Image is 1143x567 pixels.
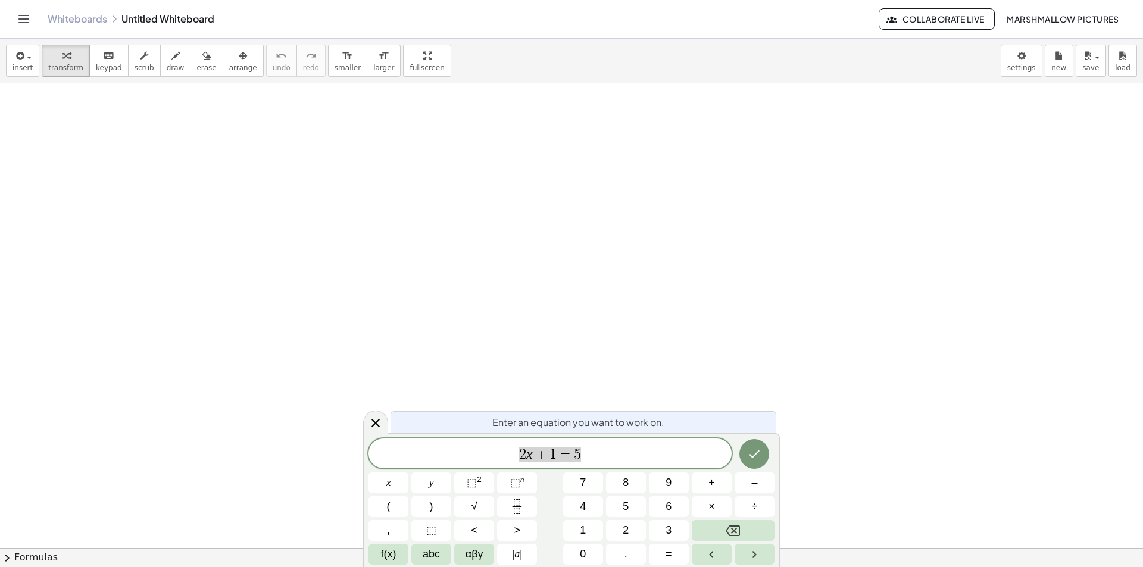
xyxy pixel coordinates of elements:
span: = [557,447,574,462]
i: keyboard [103,49,114,63]
button: undoundo [266,45,297,77]
button: . [606,544,646,565]
span: ) [430,499,433,515]
button: Plus [692,472,732,493]
span: abc [423,546,440,562]
button: Alphabet [411,544,451,565]
button: format_sizelarger [367,45,401,77]
span: undo [273,64,291,72]
span: smaller [335,64,361,72]
button: Greek alphabet [454,544,494,565]
button: Greater than [497,520,537,541]
button: Squared [454,472,494,493]
button: Superscript [497,472,537,493]
span: 1 [549,447,557,462]
button: new [1045,45,1073,77]
span: ( [387,499,391,515]
span: 5 [574,447,581,462]
button: Toggle navigation [14,10,33,29]
button: Backspace [692,520,775,541]
button: Done [739,439,769,469]
span: 1 [580,522,586,538]
span: insert [13,64,33,72]
span: 0 [580,546,586,562]
span: 6 [666,499,672,515]
span: √ [471,499,477,515]
i: redo [305,49,317,63]
button: fullscreen [403,45,451,77]
span: × [708,499,715,515]
span: , [387,522,390,538]
button: 3 [649,520,689,541]
span: ⬚ [510,477,520,488]
button: Equals [649,544,689,565]
span: 9 [666,475,672,491]
button: format_sizesmaller [328,45,367,77]
span: < [471,522,477,538]
span: – [751,475,757,491]
button: Absolute value [497,544,537,565]
button: ) [411,496,451,517]
button: ( [368,496,408,517]
span: redo [303,64,319,72]
button: arrange [223,45,264,77]
span: save [1082,64,1099,72]
span: f(x) [381,546,396,562]
button: erase [190,45,223,77]
button: 7 [563,472,603,493]
button: 5 [606,496,646,517]
button: save [1076,45,1106,77]
span: . [624,546,627,562]
i: format_size [342,49,353,63]
span: = [666,546,672,562]
button: Left arrow [692,544,732,565]
button: x [368,472,408,493]
var: x [526,446,533,462]
span: 2 [623,522,629,538]
span: αβγ [466,546,483,562]
i: format_size [378,49,389,63]
span: + [533,447,550,462]
button: Times [692,496,732,517]
button: Right arrow [735,544,775,565]
span: larger [373,64,394,72]
button: Fraction [497,496,537,517]
button: 1 [563,520,603,541]
i: undo [276,49,287,63]
span: erase [196,64,216,72]
span: load [1115,64,1130,72]
button: keyboardkeypad [89,45,129,77]
span: draw [167,64,185,72]
button: 9 [649,472,689,493]
button: Square root [454,496,494,517]
span: | [520,548,522,560]
button: insert [6,45,39,77]
span: ⬚ [467,477,477,488]
span: Marshmallow Pictures [1007,14,1119,24]
span: ÷ [752,499,758,515]
button: 8 [606,472,646,493]
button: load [1108,45,1137,77]
button: 0 [563,544,603,565]
button: 4 [563,496,603,517]
sup: n [520,475,524,484]
button: Placeholder [411,520,451,541]
span: Enter an equation you want to work on. [492,415,664,430]
sup: 2 [477,475,482,484]
button: Divide [735,496,775,517]
span: ⬚ [426,522,436,538]
button: draw [160,45,191,77]
button: Minus [735,472,775,493]
span: fullscreen [410,64,444,72]
span: > [514,522,520,538]
button: settings [1001,45,1042,77]
span: settings [1007,64,1036,72]
span: y [429,475,434,491]
button: , [368,520,408,541]
span: 5 [623,499,629,515]
button: transform [42,45,90,77]
button: 6 [649,496,689,517]
button: Marshmallow Pictures [997,8,1129,30]
button: scrub [128,45,161,77]
button: y [411,472,451,493]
